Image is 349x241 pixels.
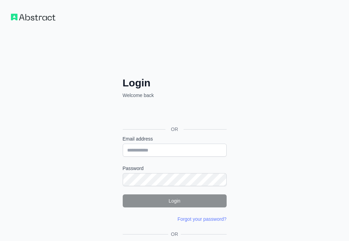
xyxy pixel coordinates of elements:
h2: Login [123,77,227,89]
label: Password [123,165,227,172]
p: Welcome back [123,92,227,99]
label: Email address [123,135,227,142]
span: OR [168,231,181,238]
iframe: Przycisk Zaloguj się przez Google [119,106,229,121]
a: Forgot your password? [177,216,226,222]
span: OR [165,126,184,133]
button: Login [123,194,227,207]
img: Workflow [11,14,55,21]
